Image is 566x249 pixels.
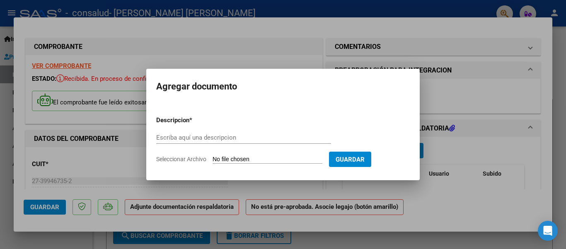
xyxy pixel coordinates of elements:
h2: Agregar documento [156,79,410,94]
p: Descripcion [156,116,232,125]
span: Seleccionar Archivo [156,156,206,162]
div: Open Intercom Messenger [538,221,558,241]
button: Guardar [329,152,371,167]
span: Guardar [336,156,365,163]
